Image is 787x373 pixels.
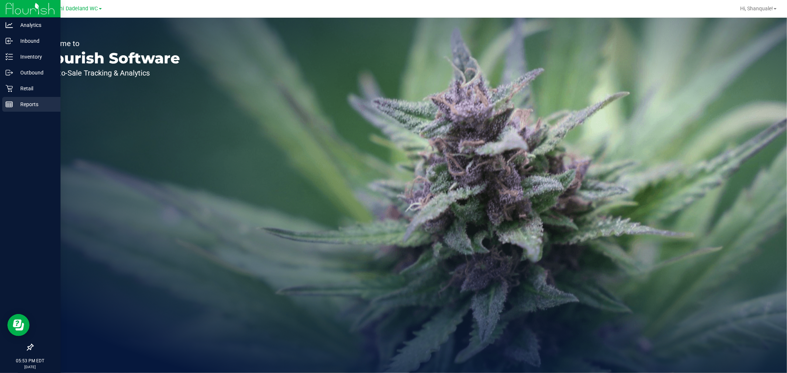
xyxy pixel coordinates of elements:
[3,358,57,364] p: 05:53 PM EDT
[13,68,57,77] p: Outbound
[7,314,30,336] iframe: Resource center
[40,69,180,77] p: Seed-to-Sale Tracking & Analytics
[13,84,57,93] p: Retail
[13,21,57,29] p: Analytics
[40,40,180,47] p: Welcome to
[6,53,13,60] inline-svg: Inventory
[6,37,13,45] inline-svg: Inbound
[6,101,13,108] inline-svg: Reports
[13,100,57,109] p: Reports
[49,6,98,12] span: Miami Dadeland WC
[13,52,57,61] p: Inventory
[3,364,57,370] p: [DATE]
[6,69,13,76] inline-svg: Outbound
[40,51,180,66] p: Flourish Software
[740,6,773,11] span: Hi, Shanquale!
[6,85,13,92] inline-svg: Retail
[6,21,13,29] inline-svg: Analytics
[13,36,57,45] p: Inbound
